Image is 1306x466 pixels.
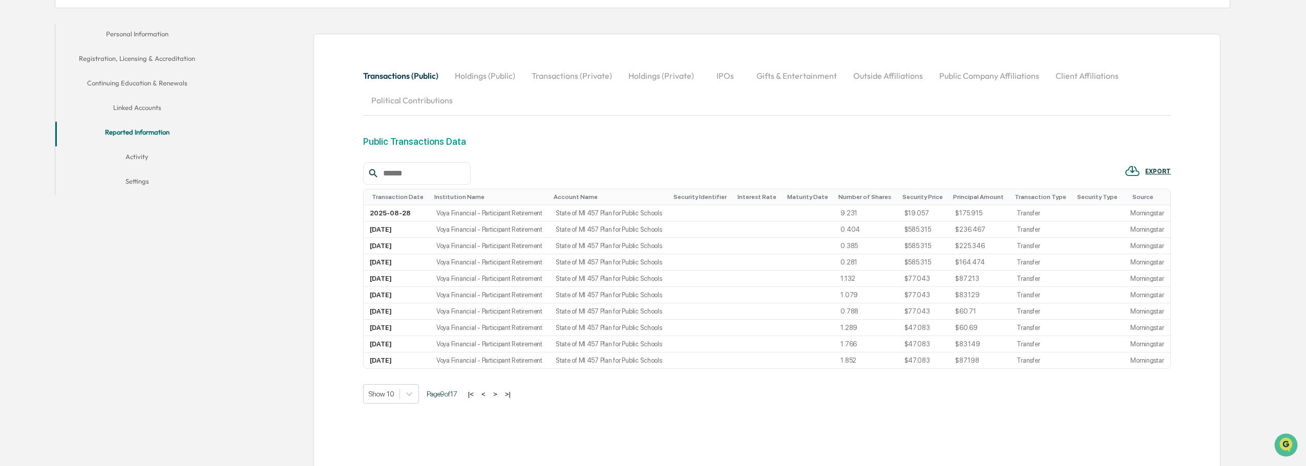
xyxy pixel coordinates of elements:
td: [DATE] [364,352,430,368]
img: 1746055101610-c473b297-6a78-478c-a979-82029cc54cd1 [10,78,29,97]
td: $83.129 [949,287,1010,303]
td: 0.281 [834,254,898,271]
td: Voya Financial - Participant Retirement [430,271,550,287]
td: State of MI 457 Plan for Public Schools [550,205,669,221]
td: [DATE] [364,238,430,254]
div: We're available if you need us! [35,88,130,97]
td: Morningstar [1124,320,1170,336]
td: 0.385 [834,238,898,254]
div: Toggle SortBy [372,193,426,201]
button: Holdings (Private) [620,63,702,88]
div: Toggle SortBy [1015,193,1069,201]
iframe: Open customer support [1273,432,1301,460]
td: 1.132 [834,271,898,287]
div: Toggle SortBy [1132,193,1166,201]
a: Powered byPylon [72,173,124,181]
td: Morningstar [1124,303,1170,320]
a: 🗄️Attestations [70,125,131,143]
td: $585.315 [898,221,950,238]
div: Toggle SortBy [738,193,779,201]
td: $87.213 [949,271,1010,287]
div: Toggle SortBy [434,193,545,201]
span: Attestations [85,129,127,139]
div: Toggle SortBy [953,193,1006,201]
button: Gifts & Entertainment [748,63,845,88]
td: $175.915 [949,205,1010,221]
div: Public Transactions Data [363,136,466,147]
td: Voya Financial - Participant Retirement [430,205,550,221]
button: Client Affiliations [1047,63,1127,88]
td: $225.346 [949,238,1010,254]
div: Toggle SortBy [554,193,665,201]
td: Transfer [1010,352,1073,368]
div: 🗄️ [74,130,82,138]
td: State of MI 457 Plan for Public Schools [550,271,669,287]
button: Personal Information [55,24,219,48]
div: Toggle SortBy [902,193,945,201]
td: Morningstar [1124,221,1170,238]
td: $585.315 [898,238,950,254]
td: $77.043 [898,287,950,303]
button: Settings [55,171,219,195]
td: Morningstar [1124,336,1170,352]
button: Start new chat [174,81,186,94]
td: $47.083 [898,336,950,352]
td: Transfer [1010,254,1073,271]
button: Transactions (Public) [363,63,447,88]
td: Voya Financial - Participant Retirement [430,352,550,368]
td: 0.404 [834,221,898,238]
td: [DATE] [364,287,430,303]
td: Voya Financial - Participant Retirement [430,336,550,352]
td: $77.043 [898,303,950,320]
td: 1.766 [834,336,898,352]
span: Pylon [102,173,124,181]
td: 2025-08-28 [364,205,430,221]
button: IPOs [702,63,748,88]
td: [DATE] [364,303,430,320]
button: Activity [55,146,219,171]
button: Reported Information [55,122,219,146]
td: Transfer [1010,303,1073,320]
td: State of MI 457 Plan for Public Schools [550,303,669,320]
button: Transactions (Private) [523,63,620,88]
td: 1.852 [834,352,898,368]
div: 🖐️ [10,130,18,138]
td: $19.057 [898,205,950,221]
td: $83.149 [949,336,1010,352]
td: Morningstar [1124,352,1170,368]
td: $60.69 [949,320,1010,336]
td: 1.079 [834,287,898,303]
td: $87.198 [949,352,1010,368]
td: $236.467 [949,221,1010,238]
button: Political Contributions [363,88,461,113]
td: 0.788 [834,303,898,320]
td: 1.289 [834,320,898,336]
td: $585.315 [898,254,950,271]
td: Transfer [1010,287,1073,303]
td: Transfer [1010,336,1073,352]
button: |< [465,390,477,398]
td: $77.043 [898,271,950,287]
p: How can we help? [10,21,186,38]
img: EXPORT [1125,163,1140,179]
td: Morningstar [1124,254,1170,271]
button: < [478,390,489,398]
td: Voya Financial - Participant Retirement [430,320,550,336]
td: State of MI 457 Plan for Public Schools [550,221,669,238]
button: Outside Affiliations [845,63,931,88]
td: [DATE] [364,320,430,336]
div: Toggle SortBy [787,193,831,201]
td: $47.083 [898,320,950,336]
td: State of MI 457 Plan for Public Schools [550,287,669,303]
td: [DATE] [364,254,430,271]
td: [DATE] [364,221,430,238]
div: Toggle SortBy [1077,193,1120,201]
span: Preclearance [20,129,66,139]
button: > [490,390,500,398]
button: >| [502,390,514,398]
td: Transfer [1010,205,1073,221]
td: $164.474 [949,254,1010,271]
div: EXPORT [1145,168,1171,175]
